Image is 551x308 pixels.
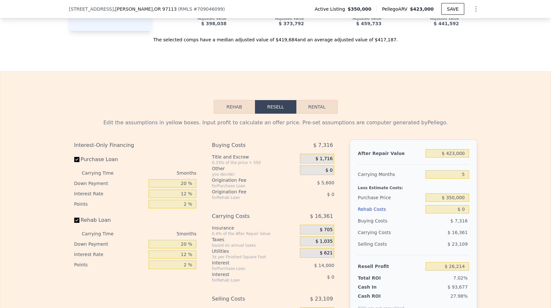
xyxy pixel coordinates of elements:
span: $ 23,109 [310,293,333,305]
div: Down Payment [74,239,146,249]
span: $ 705 [320,227,332,233]
button: Rehab [214,100,255,114]
span: $ 7,316 [450,218,467,223]
div: Title and Escrow [212,154,297,160]
div: Adjusted Value [237,16,304,21]
div: Adjusted Value [314,16,382,21]
div: Origination Fee [212,189,284,195]
label: Rehab Loan [74,214,146,226]
div: Carrying Time [82,229,124,239]
div: for Rehab Loan [212,278,284,283]
div: Purchase Price [358,192,423,203]
div: Down Payment [74,178,146,189]
label: Purchase Loan [74,154,146,165]
div: Carrying Months [358,169,423,180]
div: Selling Costs [358,238,423,250]
div: Taxes [212,236,297,243]
div: Resell Profit [358,261,423,272]
div: Interest [212,260,284,266]
div: Carrying Costs [212,210,284,222]
span: $ 441,592 [434,21,459,26]
span: $ 7,316 [313,139,333,151]
div: Interest [212,271,284,278]
div: Buying Costs [212,139,284,151]
div: Edit the assumptions in yellow boxes. Input profit to calculate an offer price. Pre-set assumptio... [74,119,477,127]
span: $ 621 [320,250,332,256]
div: Interest-Only Financing [74,139,197,151]
span: $ 459,733 [356,21,381,26]
span: $350,000 [348,6,372,12]
span: , [PERSON_NAME] [114,6,177,12]
div: Rehab Costs [358,203,423,215]
span: Active Listing [315,6,348,12]
button: Show Options [469,3,482,15]
div: Interest Rate [74,249,146,260]
div: Origination Fee [212,177,284,183]
span: $ 5,600 [317,180,334,185]
span: $ 16,361 [447,230,467,235]
input: Purchase Loan [74,157,79,162]
span: 7.02% [453,275,467,281]
div: Other [212,165,297,172]
div: Total ROI [358,275,398,281]
div: Adjusted Value [392,16,459,21]
div: After Repair Value [358,148,423,159]
div: Interest Rate [74,189,146,199]
span: Pellego ARV [382,6,410,12]
span: [STREET_ADDRESS] [69,6,114,12]
span: $ 0 [325,168,332,173]
div: for Purchase Loan [212,266,284,271]
span: $ 0 [327,274,334,280]
div: Utilities [212,248,297,254]
div: Cash In [358,284,398,290]
div: Cash ROI [358,293,404,299]
div: Adjusted Value [159,16,227,21]
input: Rehab Loan [74,218,79,223]
span: , OR 97113 [153,6,177,12]
button: Rental [296,100,338,114]
span: RMLS [180,6,192,12]
div: Points [74,199,146,209]
span: $ 93,677 [447,284,467,290]
div: 3¢ per Finished Square Foot [212,254,297,260]
div: The selected comps have a median adjusted value of $419,684 and an average adjusted value of $417... [69,31,482,43]
button: SAVE [441,3,464,15]
span: # 709046099 [193,6,223,12]
div: you decide! [212,172,297,177]
div: 5 months [127,168,197,178]
span: $ 1,716 [315,156,332,162]
div: 5 months [127,229,197,239]
span: $ 398,038 [201,21,226,26]
div: 0.4% of the After Repair Value [212,231,297,236]
div: Adjusted Value [469,16,536,21]
div: Buying Costs [358,215,423,227]
div: Carrying Time [82,168,124,178]
div: 0.33% of the price + 550 [212,160,297,165]
span: $423,000 [410,6,434,12]
span: $ 14,000 [314,263,334,268]
span: $ 0 [327,192,334,197]
span: $ 1,035 [315,239,332,244]
div: for Rehab Loan [212,195,284,200]
span: $ 16,361 [310,210,333,222]
span: 27.98% [450,293,467,299]
div: Less Estimate Costs: [358,180,469,192]
div: Selling Costs [212,293,284,305]
div: Carrying Costs [358,227,398,238]
span: $ 23,109 [447,241,467,247]
div: ( ) [178,6,225,12]
div: for Purchase Loan [212,183,284,189]
div: Insurance [212,225,297,231]
div: based on annual taxes [212,243,297,248]
div: Points [74,260,146,270]
span: $ 373,792 [279,21,304,26]
button: Resell [255,100,296,114]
